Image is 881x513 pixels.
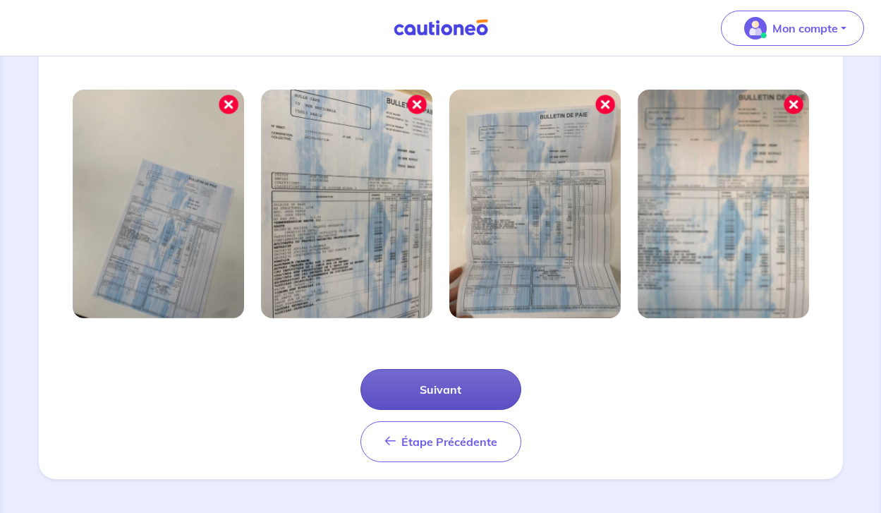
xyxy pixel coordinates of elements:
img: Cautioneo [388,19,494,37]
img: Image mal cadrée 4 [638,90,809,318]
button: Suivant [360,369,521,410]
span: Étape Précédente [401,435,497,449]
img: illu_account_valid_menu.svg [744,17,767,40]
img: Image mal cadrée 3 [449,90,621,318]
button: Étape Précédente [360,421,521,462]
button: illu_account_valid_menu.svgMon compte [721,11,864,46]
p: Mon compte [772,20,838,37]
img: Image mal cadrée 1 [73,90,244,318]
img: Image mal cadrée 2 [261,90,432,318]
